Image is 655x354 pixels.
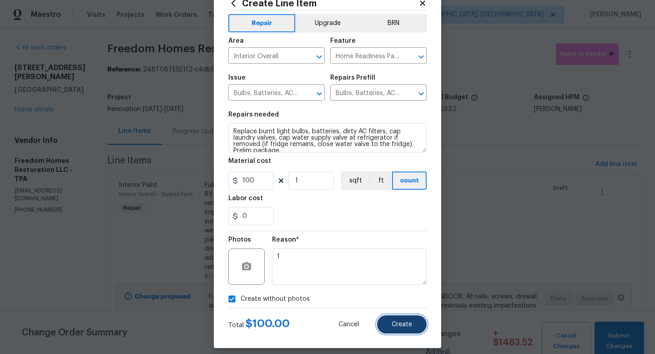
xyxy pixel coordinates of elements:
[313,51,326,63] button: Open
[228,237,251,243] h5: Photos
[241,294,310,304] span: Create without photos
[228,319,290,330] div: Total
[415,51,428,63] button: Open
[246,318,290,329] span: $ 100.00
[272,248,427,285] textarea: 1
[338,321,359,328] span: Cancel
[369,172,392,190] button: ft
[228,75,246,81] h5: Issue
[330,38,356,44] h5: Feature
[392,172,427,190] button: count
[228,158,271,164] h5: Material cost
[228,14,295,32] button: Repair
[313,87,326,100] button: Open
[272,237,299,243] h5: Reason*
[228,111,279,118] h5: Repairs needed
[228,195,263,202] h5: Labor cost
[341,172,369,190] button: sqft
[392,321,412,328] span: Create
[228,38,244,44] h5: Area
[228,123,427,152] textarea: Replace burnt light bulbs, batteries, dirty AC filters, cap laundry valves, cap water supply valv...
[295,14,360,32] button: Upgrade
[330,75,375,81] h5: Repairs Prefill
[415,87,428,100] button: Open
[324,315,373,334] button: Cancel
[360,14,427,32] button: BRN
[377,315,427,334] button: Create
